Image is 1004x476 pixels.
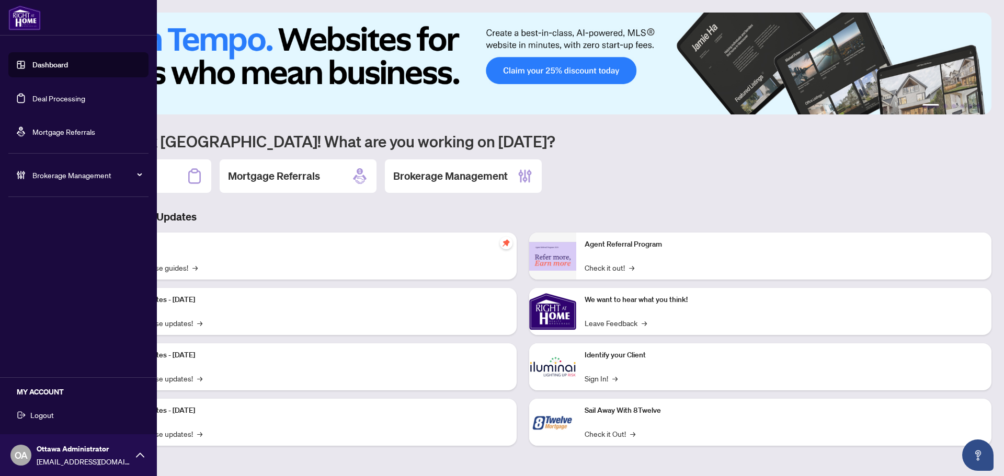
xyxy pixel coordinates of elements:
[960,104,964,108] button: 4
[8,406,149,424] button: Logout
[197,373,202,384] span: →
[962,439,994,471] button: Open asap
[197,317,202,329] span: →
[197,428,202,439] span: →
[585,350,983,361] p: Identify your Client
[977,104,981,108] button: 6
[585,373,618,384] a: Sign In!→
[585,317,647,329] a: Leave Feedback→
[110,405,508,416] p: Platform Updates - [DATE]
[54,13,991,114] img: Slide 0
[54,131,991,151] h1: Welcome back [GEOGRAPHIC_DATA]! What are you working on [DATE]?
[585,239,983,250] p: Agent Referral Program
[110,239,508,250] p: Self-Help
[952,104,956,108] button: 3
[110,350,508,361] p: Platform Updates - [DATE]
[15,448,28,462] span: OA
[500,237,512,249] span: pushpin
[17,386,149,398] h5: MY ACCOUNT
[529,399,576,446] img: Sail Away With 8Twelve
[585,262,634,273] a: Check it out!→
[529,242,576,271] img: Agent Referral Program
[612,373,618,384] span: →
[192,262,198,273] span: →
[8,5,41,30] img: logo
[30,407,54,423] span: Logout
[32,60,68,69] a: Dashboard
[228,169,320,183] h2: Mortgage Referrals
[37,456,131,467] span: [EMAIL_ADDRESS][DOMAIN_NAME]
[629,262,634,273] span: →
[32,127,95,136] a: Mortgage Referrals
[32,94,85,103] a: Deal Processing
[642,317,647,329] span: →
[37,443,131,455] span: Ottawa Administrator
[585,428,635,439] a: Check it Out!→
[968,104,973,108] button: 5
[922,104,939,108] button: 1
[585,405,983,416] p: Sail Away With 8Twelve
[585,294,983,306] p: We want to hear what you think!
[943,104,948,108] button: 2
[32,169,141,181] span: Brokerage Management
[529,343,576,390] img: Identify your Client
[110,294,508,306] p: Platform Updates - [DATE]
[393,169,508,183] h2: Brokerage Management
[54,210,991,224] h3: Brokerage & Industry Updates
[630,428,635,439] span: →
[529,288,576,335] img: We want to hear what you think!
